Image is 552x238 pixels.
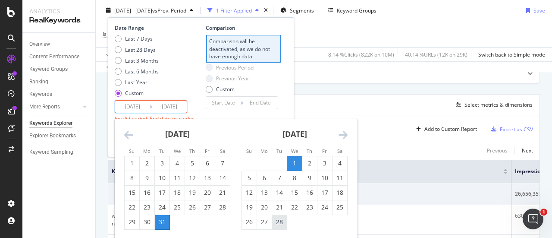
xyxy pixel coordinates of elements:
button: 1 Filter Applied [204,3,262,17]
div: 21 [272,203,287,212]
td: Choose Friday, January 27, 2023 as your check-out date. It’s available. [200,200,215,215]
div: Custom [115,89,159,97]
div: Add to Custom Report [424,127,477,132]
a: Content Performance [29,52,89,61]
div: 31 [155,218,169,226]
div: Custom [216,86,235,93]
div: Comparison [206,24,281,32]
td: Choose Wednesday, January 18, 2023 as your check-out date. It’s available. [170,185,185,200]
small: Th [189,148,195,154]
td: Choose Wednesday, February 22, 2023 as your check-out date. It’s available. [287,200,302,215]
div: Previous Period [216,64,254,71]
div: times [262,6,270,15]
div: 6 [200,159,215,168]
td: Choose Saturday, February 25, 2023 as your check-out date. It’s available. [332,200,348,215]
div: 8 [287,174,302,182]
a: Keywords Explorer [29,119,89,128]
div: 26 [185,203,200,212]
div: 12 [242,188,257,197]
div: Last Year [125,79,147,86]
div: Content Performance [29,52,79,61]
div: 20 [200,188,215,197]
td: Choose Friday, January 20, 2023 as your check-out date. It’s available. [200,185,215,200]
div: 22 [125,203,139,212]
td: Choose Monday, February 6, 2023 as your check-out date. It’s available. [257,171,272,185]
a: Keywords [29,90,89,99]
div: 17 [317,188,332,197]
div: 4 [332,159,347,168]
div: Keywords [29,90,52,99]
td: Choose Monday, January 16, 2023 as your check-out date. It’s available. [140,185,155,200]
div: Last Year [115,79,159,86]
td: Choose Saturday, February 18, 2023 as your check-out date. It’s available. [332,185,348,200]
td: Choose Wednesday, January 11, 2023 as your check-out date. It’s available. [170,171,185,185]
div: 28 [272,218,287,226]
div: Custom [206,86,254,93]
div: 1 [287,159,302,168]
span: vs Prev. Period [152,6,186,14]
small: Fr [205,148,210,154]
div: Next [522,147,533,154]
div: 25 [170,203,185,212]
div: 7 [215,159,230,168]
td: Choose Sunday, January 29, 2023 as your check-out date. It’s available. [125,215,140,229]
div: 16 [140,188,154,197]
div: Last 7 Days [125,35,153,42]
div: Switch back to Simple mode [478,51,545,58]
div: 9 [140,174,154,182]
td: Selected as end date. Tuesday, January 31, 2023 [155,215,170,229]
div: 4 [170,159,185,168]
td: Choose Saturday, February 11, 2023 as your check-out date. It’s available. [332,171,348,185]
small: We [174,148,181,154]
td: Choose Sunday, January 8, 2023 as your check-out date. It’s available. [125,171,140,185]
div: Explorer Bookmarks [29,131,76,140]
div: Date Range [115,24,197,32]
div: 11 [332,174,347,182]
td: Choose Sunday, February 26, 2023 as your check-out date. It’s available. [242,215,257,229]
div: 23 [140,203,154,212]
small: Mo [143,148,151,154]
div: 28 [215,203,230,212]
div: Overview [29,40,50,49]
div: 21 [215,188,230,197]
div: Previous [487,147,508,154]
strong: [DATE] [165,129,190,139]
input: Start Date [115,101,150,113]
td: Choose Tuesday, January 17, 2023 as your check-out date. It’s available. [155,185,170,200]
div: Last 28 Days [115,46,159,53]
strong: [DATE] [282,129,307,139]
div: 14 [272,188,287,197]
td: Choose Monday, January 23, 2023 as your check-out date. It’s available. [140,200,155,215]
div: 3 [317,159,332,168]
div: 10 [155,174,169,182]
td: Choose Monday, February 27, 2023 as your check-out date. It’s available. [257,215,272,229]
div: Ranking [29,77,48,86]
td: Choose Wednesday, January 4, 2023 as your check-out date. It’s available. [170,156,185,171]
div: Move forward to switch to the next month. [339,130,348,140]
td: Choose Saturday, January 14, 2023 as your check-out date. It’s available. [215,171,230,185]
td: Selected as start date. Wednesday, February 1, 2023 [287,156,302,171]
button: Export as CSV [488,122,533,136]
div: 23 [302,203,317,212]
td: Choose Sunday, January 22, 2023 as your check-out date. It’s available. [125,200,140,215]
a: Explorer Bookmarks [29,131,89,140]
td: Choose Sunday, February 19, 2023 as your check-out date. It’s available. [242,200,257,215]
div: Analytics [29,7,88,16]
div: Invalid period: End date precedes start date [115,115,197,130]
div: Previous Year [216,75,249,82]
div: Keyword Groups [29,65,68,74]
small: Su [129,148,135,154]
td: Choose Friday, February 10, 2023 as your check-out date. It’s available. [317,171,332,185]
div: Last 3 Months [115,57,159,64]
div: 24 [317,203,332,212]
div: who called me from this phone number [112,212,200,228]
div: 18 [332,188,347,197]
div: 19 [242,203,257,212]
td: Choose Sunday, January 15, 2023 as your check-out date. It’s available. [125,185,140,200]
td: Choose Wednesday, February 8, 2023 as your check-out date. It’s available. [287,171,302,185]
td: Choose Monday, January 2, 2023 as your check-out date. It’s available. [140,156,155,171]
td: Choose Friday, January 6, 2023 as your check-out date. It’s available. [200,156,215,171]
button: Switch back to Simple mode [475,48,545,61]
div: 6 [257,174,272,182]
td: Choose Tuesday, February 7, 2023 as your check-out date. It’s available. [272,171,287,185]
